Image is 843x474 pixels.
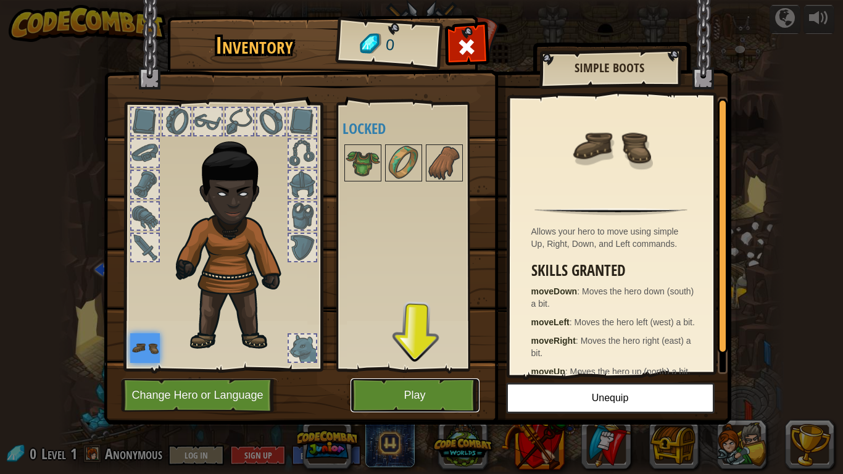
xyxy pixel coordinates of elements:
[343,120,488,136] h4: Locked
[176,33,333,59] h1: Inventory
[121,378,278,412] button: Change Hero or Language
[506,383,715,414] button: Unequip
[531,367,565,376] strong: moveUp
[386,146,421,180] img: portrait.png
[570,367,691,376] span: Moves the hero up (north) a bit.
[531,286,694,309] span: Moves the hero down (south) a bit.
[531,225,697,250] div: Allows your hero to move using simple Up, Right, Down, and Left commands.
[570,317,575,327] span: :
[565,367,570,376] span: :
[531,317,570,327] strong: moveLeft
[575,317,695,327] span: Moves the hero left (west) a bit.
[534,208,687,215] img: hr.png
[170,126,303,353] img: champion_hair.png
[552,61,668,75] h2: Simple Boots
[577,286,582,296] span: :
[427,146,462,180] img: portrait.png
[384,34,395,57] span: 0
[531,336,691,358] span: Moves the hero right (east) a bit.
[531,286,578,296] strong: moveDown
[531,336,576,346] strong: moveRight
[130,333,160,363] img: portrait.png
[571,106,651,186] img: portrait.png
[576,336,581,346] span: :
[531,262,697,279] h3: Skills Granted
[346,146,380,180] img: portrait.png
[351,378,480,412] button: Play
